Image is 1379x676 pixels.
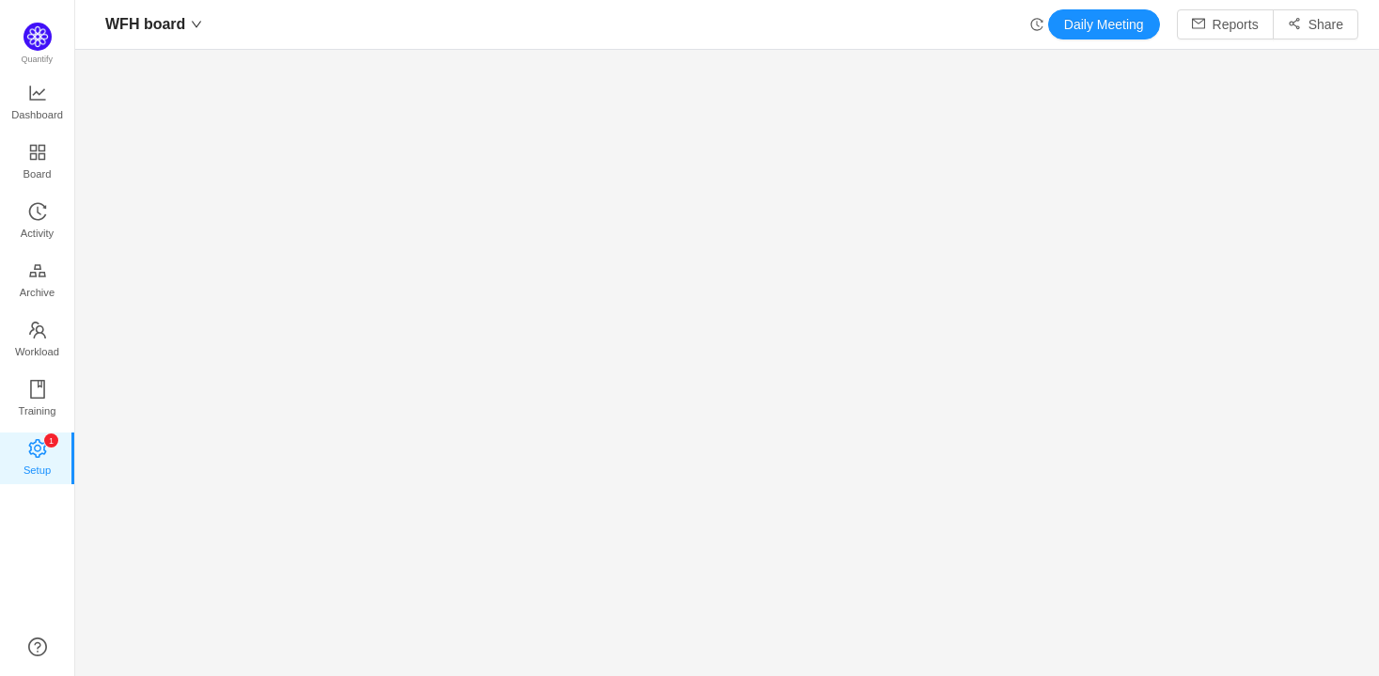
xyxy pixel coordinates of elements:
span: Workload [15,333,59,370]
sup: 1 [44,433,58,448]
i: icon: setting [28,439,47,458]
p: 1 [48,433,53,448]
a: Dashboard [28,85,47,122]
i: icon: history [28,202,47,221]
span: Board [24,155,52,193]
button: Daily Meeting [1048,9,1160,39]
i: icon: team [28,321,47,339]
button: icon: mailReports [1177,9,1274,39]
img: Quantify [24,23,52,51]
i: icon: line-chart [28,84,47,102]
a: icon: settingSetup [28,440,47,478]
span: Dashboard [11,96,63,134]
a: icon: question-circle [28,637,47,656]
a: Archive [28,262,47,300]
a: Activity [28,203,47,241]
button: icon: share-altShare [1273,9,1358,39]
span: Archive [20,274,55,311]
a: Workload [28,322,47,359]
span: Setup [24,451,51,489]
a: Training [28,381,47,418]
i: icon: gold [28,261,47,280]
i: icon: appstore [28,143,47,162]
a: Board [28,144,47,181]
span: Training [18,392,55,430]
i: icon: history [1030,18,1043,31]
span: WFH board [105,9,185,39]
span: Quantify [22,55,54,64]
i: icon: book [28,380,47,399]
i: icon: down [191,19,202,30]
span: Activity [21,214,54,252]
